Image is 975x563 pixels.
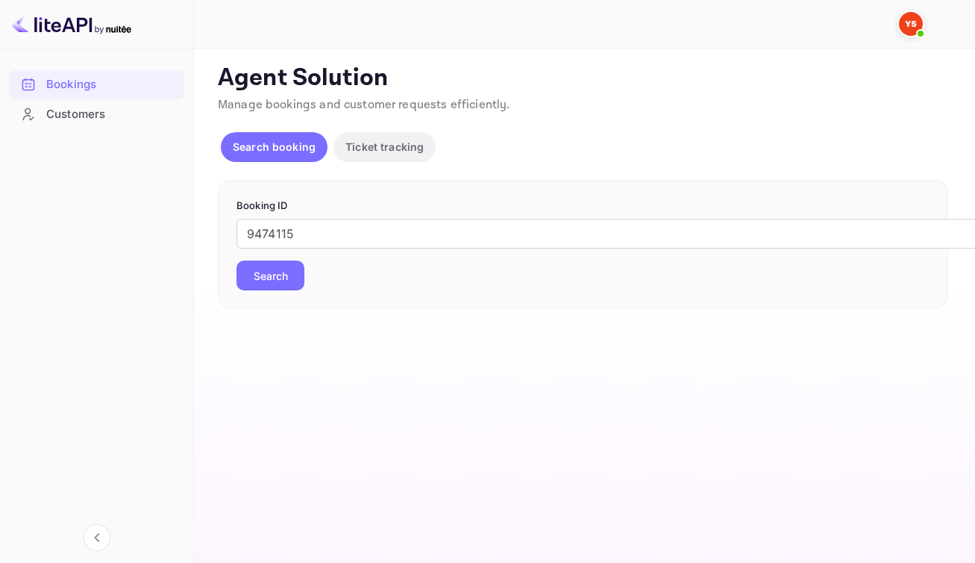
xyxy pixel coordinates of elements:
[899,12,923,36] img: Yandex Support
[218,63,948,93] p: Agent Solution
[46,76,177,93] div: Bookings
[9,70,184,98] a: Bookings
[9,100,184,128] a: Customers
[12,12,131,36] img: LiteAPI logo
[46,106,177,123] div: Customers
[233,139,316,155] p: Search booking
[9,70,184,99] div: Bookings
[236,261,304,290] button: Search
[345,139,424,155] p: Ticket tracking
[84,524,110,551] button: Collapse navigation
[218,97,510,113] span: Manage bookings and customer requests efficiently.
[236,199,929,214] p: Booking ID
[9,100,184,129] div: Customers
